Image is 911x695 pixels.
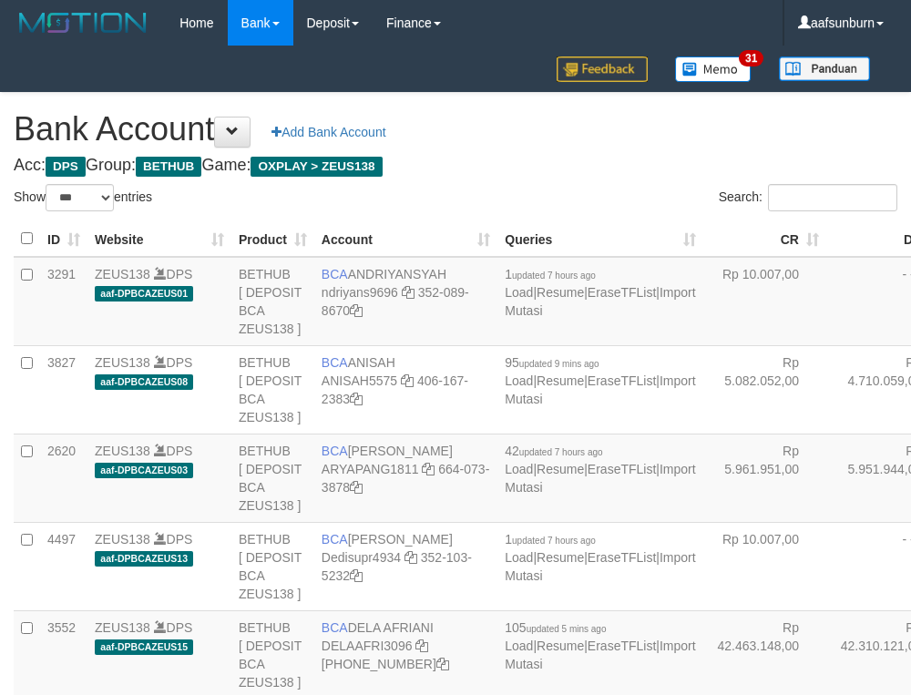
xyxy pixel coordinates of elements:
td: [PERSON_NAME] 664-073-3878 [314,434,497,522]
td: ANDRIYANSYAH 352-089-8670 [314,257,497,346]
span: | | | [505,620,695,671]
span: aaf-DPBCAZEUS01 [95,286,193,302]
th: CR: activate to sort column ascending [703,221,826,257]
a: Load [505,373,533,388]
a: ANISAH5575 [322,373,397,388]
td: 4497 [40,522,87,610]
span: BCA [322,267,348,281]
td: DPS [87,522,231,610]
img: Button%20Memo.svg [675,56,752,82]
td: DPS [87,257,231,346]
a: Copy Dedisupr4934 to clipboard [404,550,417,565]
a: Copy 8692458639 to clipboard [436,657,449,671]
a: Dedisupr4934 [322,550,401,565]
span: DPS [46,157,86,177]
span: BCA [322,355,348,370]
td: 3291 [40,257,87,346]
td: BETHUB [ DEPOSIT BCA ZEUS138 ] [231,434,314,522]
a: Copy ANISAH5575 to clipboard [401,373,414,388]
a: Load [505,639,533,653]
span: updated 5 mins ago [527,624,607,634]
a: Resume [537,285,584,300]
a: Import Mutasi [505,285,695,318]
a: ARYAPANG1811 [322,462,419,476]
span: | | | [505,444,695,495]
h1: Bank Account [14,111,897,148]
td: Rp 5.961.951,00 [703,434,826,522]
a: ZEUS138 [95,532,150,547]
td: [PERSON_NAME] 352-103-5232 [314,522,497,610]
a: DELAAFRI3096 [322,639,413,653]
label: Search: [719,184,897,211]
a: ZEUS138 [95,444,150,458]
a: Load [505,462,533,476]
span: 1 [505,532,596,547]
a: Add Bank Account [260,117,397,148]
span: 95 [505,355,599,370]
a: Copy ndriyans9696 to clipboard [402,285,415,300]
a: EraseTFList [588,373,656,388]
td: BETHUB [ DEPOSIT BCA ZEUS138 ] [231,345,314,434]
span: | | | [505,532,695,583]
a: ZEUS138 [95,620,150,635]
a: Import Mutasi [505,550,695,583]
td: 2620 [40,434,87,522]
td: 3827 [40,345,87,434]
span: BCA [322,532,348,547]
a: ZEUS138 [95,355,150,370]
a: ndriyans9696 [322,285,398,300]
a: Resume [537,550,584,565]
a: Load [505,285,533,300]
td: BETHUB [ DEPOSIT BCA ZEUS138 ] [231,522,314,610]
input: Search: [768,184,897,211]
th: Account: activate to sort column ascending [314,221,497,257]
img: panduan.png [779,56,870,81]
th: Queries: activate to sort column ascending [497,221,702,257]
a: Copy DELAAFRI3096 to clipboard [415,639,428,653]
a: 31 [661,46,765,92]
td: ANISAH 406-167-2383 [314,345,497,434]
span: aaf-DPBCAZEUS15 [95,639,193,655]
span: updated 9 mins ago [519,359,599,369]
span: aaf-DPBCAZEUS08 [95,374,193,390]
a: Resume [537,639,584,653]
td: DPS [87,434,231,522]
th: Product: activate to sort column ascending [231,221,314,257]
span: updated 7 hours ago [519,447,603,457]
a: Copy 3521035232 to clipboard [350,568,363,583]
a: Import Mutasi [505,373,695,406]
span: 105 [505,620,606,635]
a: Resume [537,373,584,388]
span: 1 [505,267,596,281]
a: EraseTFList [588,550,656,565]
td: Rp 10.007,00 [703,257,826,346]
a: Import Mutasi [505,462,695,495]
td: BETHUB [ DEPOSIT BCA ZEUS138 ] [231,257,314,346]
img: MOTION_logo.png [14,9,152,36]
a: Load [505,550,533,565]
a: EraseTFList [588,639,656,653]
td: Rp 5.082.052,00 [703,345,826,434]
th: ID: activate to sort column ascending [40,221,87,257]
a: Copy ARYAPANG1811 to clipboard [422,462,435,476]
span: OXPLAY > ZEUS138 [251,157,382,177]
td: Rp 10.007,00 [703,522,826,610]
img: Feedback.jpg [557,56,648,82]
span: BETHUB [136,157,201,177]
a: Copy 6640733878 to clipboard [350,480,363,495]
span: | | | [505,355,695,406]
span: 31 [739,50,763,66]
span: | | | [505,267,695,318]
select: Showentries [46,184,114,211]
td: DPS [87,345,231,434]
th: Website: activate to sort column ascending [87,221,231,257]
a: Copy 4061672383 to clipboard [350,392,363,406]
a: EraseTFList [588,285,656,300]
a: ZEUS138 [95,267,150,281]
a: EraseTFList [588,462,656,476]
span: 42 [505,444,602,458]
a: Import Mutasi [505,639,695,671]
a: Copy 3520898670 to clipboard [350,303,363,318]
a: Resume [537,462,584,476]
span: updated 7 hours ago [512,536,596,546]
